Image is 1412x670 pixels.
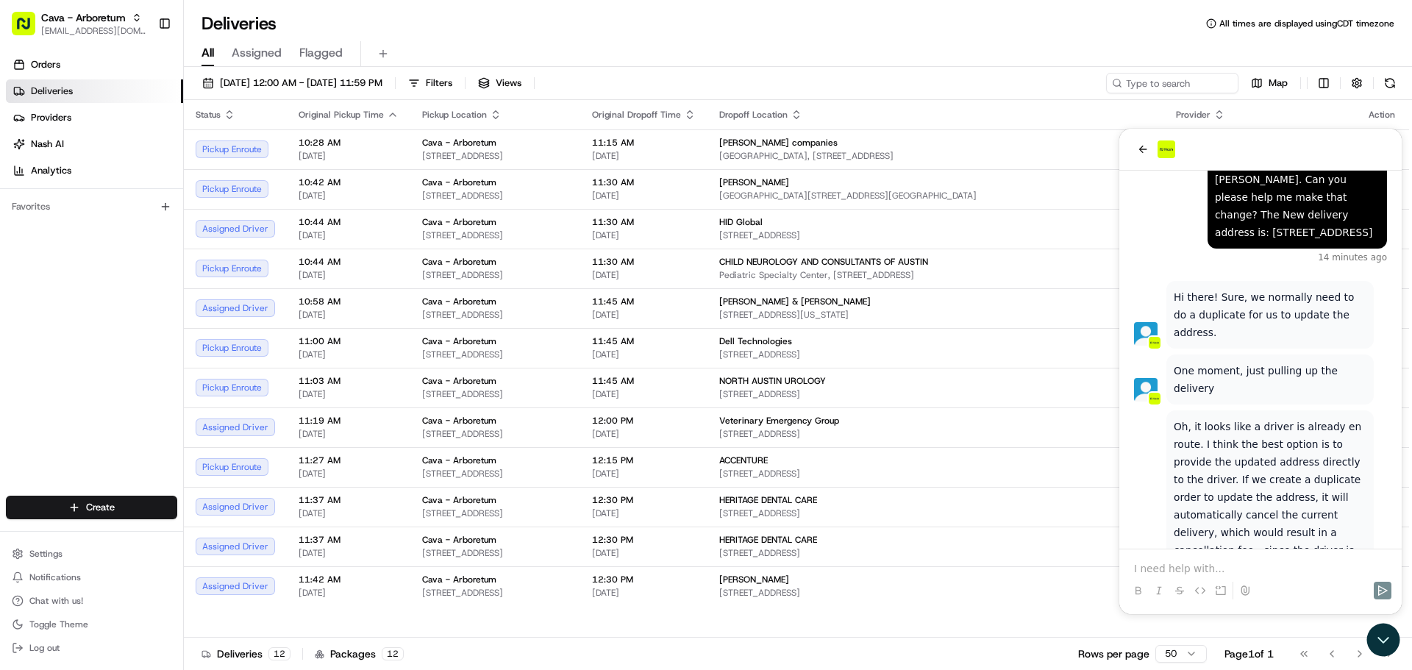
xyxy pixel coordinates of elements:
[422,375,496,387] span: Cava - Arboretum
[6,496,177,519] button: Create
[6,132,183,156] a: Nash AI
[29,571,81,583] span: Notifications
[719,455,768,466] span: ACCENTURE
[6,53,183,76] a: Orders
[422,256,496,268] span: Cava - Arboretum
[422,177,496,188] span: Cava - Arboretum
[592,190,696,202] span: [DATE]
[592,428,696,440] span: [DATE]
[6,79,183,103] a: Deliveries
[719,269,1152,281] span: Pediatric Specialty Center, [STREET_ADDRESS]
[29,642,60,654] span: Log out
[422,534,496,546] span: Cava - Arboretum
[299,335,399,347] span: 11:00 AM
[422,229,568,241] span: [STREET_ADDRESS]
[299,177,399,188] span: 10:42 AM
[6,195,177,218] div: Favorites
[1224,646,1274,661] div: Page 1 of 1
[299,468,399,480] span: [DATE]
[592,388,696,400] span: [DATE]
[31,138,64,151] span: Nash AI
[31,85,73,98] span: Deliveries
[592,507,696,519] span: [DATE]
[299,494,399,506] span: 11:37 AM
[299,44,343,62] span: Flagged
[1366,109,1397,121] div: Action
[422,428,568,440] span: [STREET_ADDRESS]
[422,335,496,347] span: Cava - Arboretum
[471,73,528,93] button: Views
[719,309,1152,321] span: [STREET_ADDRESS][US_STATE]
[422,190,568,202] span: [STREET_ADDRESS]
[719,349,1152,360] span: [STREET_ADDRESS]
[29,619,88,630] span: Toggle Theme
[496,76,521,90] span: Views
[6,6,152,41] button: Cava - Arboretum[EMAIL_ADDRESS][DOMAIN_NAME]
[592,587,696,599] span: [DATE]
[6,106,183,129] a: Providers
[592,349,696,360] span: [DATE]
[299,109,384,121] span: Original Pickup Time
[299,534,399,546] span: 11:37 AM
[422,415,496,427] span: Cava - Arboretum
[6,614,177,635] button: Toggle Theme
[1106,73,1238,93] input: Type to search
[41,10,126,25] button: Cava - Arboretum
[592,375,696,387] span: 11:45 AM
[1176,109,1210,121] span: Provider
[1269,76,1288,90] span: Map
[592,547,696,559] span: [DATE]
[232,44,282,62] span: Assigned
[299,296,399,307] span: 10:58 AM
[719,507,1152,519] span: [STREET_ADDRESS]
[719,468,1152,480] span: [STREET_ADDRESS]
[299,349,399,360] span: [DATE]
[422,296,496,307] span: Cava - Arboretum
[719,574,789,585] span: [PERSON_NAME]
[719,428,1152,440] span: [STREET_ADDRESS]
[29,548,63,560] span: Settings
[592,335,696,347] span: 11:45 AM
[196,73,389,93] button: [DATE] 12:00 AM - [DATE] 11:59 PM
[719,137,838,149] span: [PERSON_NAME] companies
[592,269,696,281] span: [DATE]
[719,375,826,387] span: NORTH AUSTIN UROLOGY
[299,229,399,241] span: [DATE]
[299,216,399,228] span: 10:44 AM
[422,587,568,599] span: [STREET_ADDRESS]
[719,534,817,546] span: HERITAGE DENTAL CARE
[299,507,399,519] span: [DATE]
[592,574,696,585] span: 12:30 PM
[6,638,177,658] button: Log out
[299,190,399,202] span: [DATE]
[719,150,1152,162] span: [GEOGRAPHIC_DATA], [STREET_ADDRESS]
[592,109,681,121] span: Original Dropoff Time
[719,190,1152,202] span: [GEOGRAPHIC_DATA][STREET_ADDRESS][GEOGRAPHIC_DATA]
[220,76,382,90] span: [DATE] 12:00 AM - [DATE] 11:59 PM
[719,335,792,347] span: Dell Technologies
[31,111,71,124] span: Providers
[426,76,452,90] span: Filters
[196,109,221,121] span: Status
[719,177,789,188] span: [PERSON_NAME]
[6,159,183,182] a: Analytics
[592,256,696,268] span: 11:30 AM
[422,388,568,400] span: [STREET_ADDRESS]
[422,309,568,321] span: [STREET_ADDRESS]
[299,547,399,559] span: [DATE]
[202,646,290,661] div: Deliveries
[592,309,696,321] span: [DATE]
[422,468,568,480] span: [STREET_ADDRESS]
[202,12,277,35] h1: Deliveries
[592,468,696,480] span: [DATE]
[6,544,177,564] button: Settings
